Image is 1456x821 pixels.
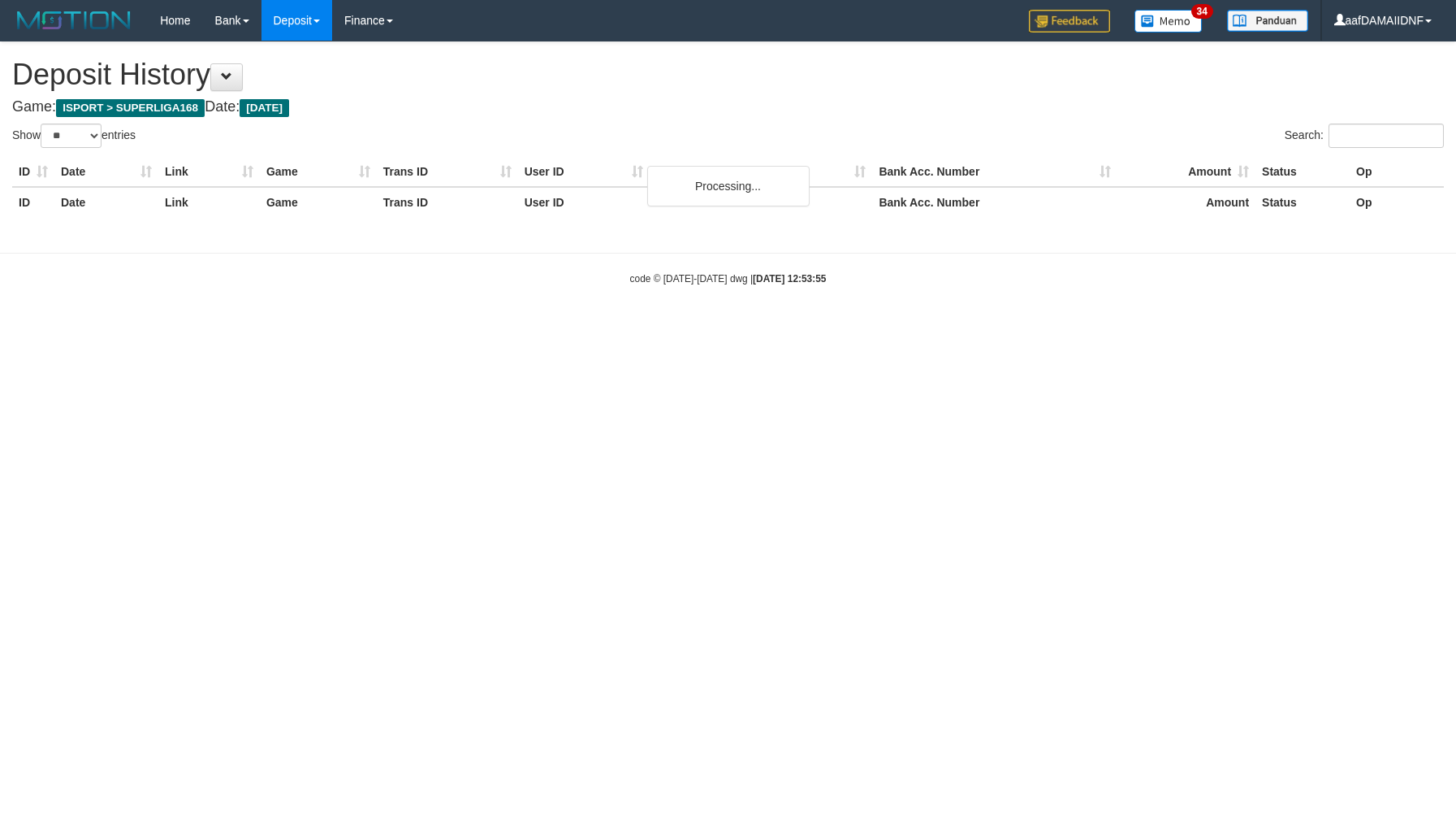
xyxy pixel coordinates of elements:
span: [DATE] [240,99,289,117]
th: Status [1255,187,1350,217]
label: Show entries [12,124,136,148]
img: Feedback.jpg [1029,10,1110,33]
h1: Deposit History [12,59,1444,91]
th: User ID [518,157,650,187]
th: Game [260,157,377,187]
th: Bank Acc. Number [872,157,1117,187]
th: Op [1350,157,1444,187]
small: code © [DATE]-[DATE] dwg | [630,273,827,285]
div: Processing... [647,166,810,206]
input: Search: [1329,124,1444,148]
th: Trans ID [377,157,518,187]
th: Amount [1117,187,1255,217]
th: Game [260,187,377,217]
img: panduan.png [1227,10,1308,32]
th: ID [12,187,54,217]
strong: [DATE] 12:53:55 [753,273,826,285]
th: Link [158,157,260,187]
span: ISPORT > SUPERLIGA168 [56,99,205,117]
th: Date [54,187,158,217]
span: 34 [1191,4,1213,19]
th: Bank Acc. Number [872,187,1117,217]
th: User ID [518,187,650,217]
th: Link [158,187,260,217]
th: Op [1350,187,1444,217]
th: Trans ID [377,187,518,217]
th: ID [12,157,54,187]
th: Bank Acc. Name [650,157,873,187]
label: Search: [1285,124,1444,148]
th: Amount [1117,157,1255,187]
th: Date [54,157,158,187]
img: MOTION_logo.png [12,8,136,33]
h4: Game: Date: [12,99,1444,115]
th: Status [1255,157,1350,187]
img: Button%20Memo.svg [1134,10,1203,33]
select: Showentries [41,124,102,148]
